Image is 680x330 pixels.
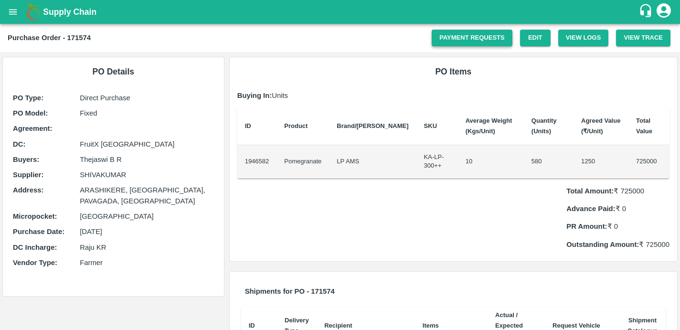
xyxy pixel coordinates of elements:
[80,108,213,118] p: Fixed
[245,287,335,295] b: Shipments for PO - 171574
[337,122,408,129] b: Brand/[PERSON_NAME]
[423,322,439,329] b: Items
[574,145,628,179] td: 1250
[552,322,600,329] b: Request Vehicle
[13,259,57,266] b: Vendor Type :
[13,125,52,132] b: Agreement:
[80,154,213,165] p: Thejaswi B R
[80,139,213,149] p: FruitX [GEOGRAPHIC_DATA]
[13,171,43,179] b: Supplier :
[566,221,669,232] p: ₹ 0
[566,239,669,250] p: ₹ 725000
[80,257,213,268] p: Farmer
[628,145,669,179] td: 725000
[237,65,669,78] h6: PO Items
[24,2,43,21] img: logo
[636,117,652,135] b: Total Value
[80,185,213,206] p: ARASHIKERE, [GEOGRAPHIC_DATA], PAVAGADA, [GEOGRAPHIC_DATA]
[566,186,669,196] p: ₹ 725000
[13,228,64,235] b: Purchase Date :
[237,145,277,179] td: 1946582
[13,244,57,251] b: DC Incharge :
[43,5,638,19] a: Supply Chain
[566,223,607,230] b: PR Amount:
[245,122,251,129] b: ID
[638,3,655,21] div: customer-support
[13,186,43,194] b: Address :
[249,322,255,329] b: ID
[80,211,213,222] p: [GEOGRAPHIC_DATA]
[520,30,551,46] a: Edit
[80,93,213,103] p: Direct Purchase
[566,241,639,248] b: Outstanding Amount:
[8,34,91,42] b: Purchase Order - 171574
[655,2,672,22] div: account of current user
[566,205,615,213] b: Advance Paid:
[616,30,670,46] button: View Trace
[13,109,48,117] b: PO Model :
[2,1,24,23] button: open drawer
[237,90,669,101] p: Units
[458,145,524,179] td: 10
[524,145,574,179] td: 580
[581,117,620,135] b: Agreed Value (₹/Unit)
[284,122,308,129] b: Product
[558,30,609,46] button: View Logs
[276,145,329,179] td: Pomegranate
[531,117,557,135] b: Quantity (Units)
[566,187,614,195] b: Total Amount:
[80,242,213,253] p: Raju KR
[13,213,57,220] b: Micropocket :
[432,30,512,46] a: Payment Requests
[80,170,213,180] p: SHIVAKUMAR
[466,117,512,135] b: Average Weight (Kgs/Unit)
[13,156,39,163] b: Buyers :
[43,7,96,17] b: Supply Chain
[416,145,458,179] td: KA-LP-300++
[11,65,216,78] h6: PO Details
[237,92,272,99] b: Buying In:
[13,94,43,102] b: PO Type :
[324,322,352,329] b: Recipient
[329,145,416,179] td: LP AMS
[80,226,213,237] p: [DATE]
[566,203,669,214] p: ₹ 0
[13,140,25,148] b: DC :
[424,122,437,129] b: SKU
